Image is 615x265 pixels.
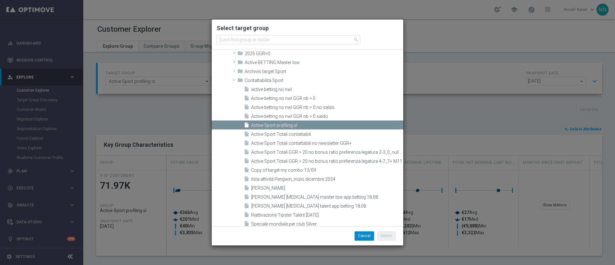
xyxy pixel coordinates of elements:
[217,24,398,32] h2: Select target group
[245,60,403,65] span: Active BETTING Master low
[217,35,360,44] input: Quick find group or folder
[244,131,250,138] i: insert_drive_file
[244,167,250,174] i: insert_drive_file
[245,51,403,56] span: 2025 GGR&gt;0
[237,77,243,85] i: folder
[244,221,250,228] i: insert_drive_file
[244,158,250,165] i: insert_drive_file
[244,185,250,192] i: insert_drive_file
[244,194,250,201] i: insert_drive_file
[251,195,403,200] span: recupero consensi master low app betting 18.08
[251,114,403,119] span: Active betting no nwl GGR nb &gt; 0 saldo
[244,140,250,147] i: insert_drive_file
[251,141,403,146] span: Active Sport Totali contattabili no newsletter GGR&#x2B;
[251,123,403,128] span: Active Sport profiling s&#xEC;
[355,231,374,240] button: Cancel
[244,104,250,112] i: insert_drive_file
[251,150,403,155] span: Active Sport Totali GGR &gt; 20 no bonus ratio preferenza legatura 2-3_0_null M11
[251,212,403,218] span: Riattivazione Tipster Talent 29/08/2025
[251,168,403,173] span: Copy of target my combo 13/09
[251,159,403,164] span: Active Sport Totali GGR &gt; 20 no bonus ratio preferenza legatura 4-7_7&#x2B; M11
[244,149,250,156] i: insert_drive_file
[237,50,243,58] i: folder
[251,105,403,110] span: Active betting no nwl GGR nb &gt; 0 no saldo
[244,203,250,210] i: insert_drive_file
[251,221,403,227] span: Speciale mondiale per club Silver
[251,96,403,101] span: Active betting no nwl GGR nb &gt; 0
[245,69,403,74] span: Archivio target Sport
[251,87,403,92] span: active betting no nwl
[244,86,250,94] i: insert_drive_file
[251,186,403,191] span: Nick Tipster
[244,113,250,120] i: insert_drive_file
[354,37,359,42] span: search
[237,59,243,67] i: folder
[237,68,243,76] i: folder
[251,203,403,209] span: recupero consensi talent app betting 18.08
[251,132,403,137] span: Active Sport Totali contattabili
[244,95,250,103] i: insert_drive_file
[245,78,403,83] span: Contattabilit&#xE0; Sport
[244,122,250,129] i: insert_drive_file
[251,177,403,182] span: lista attivit&#xE0; Pengwin_inizio dicembre 2024
[244,212,250,219] i: insert_drive_file
[377,231,396,240] button: Select
[244,176,250,183] i: insert_drive_file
